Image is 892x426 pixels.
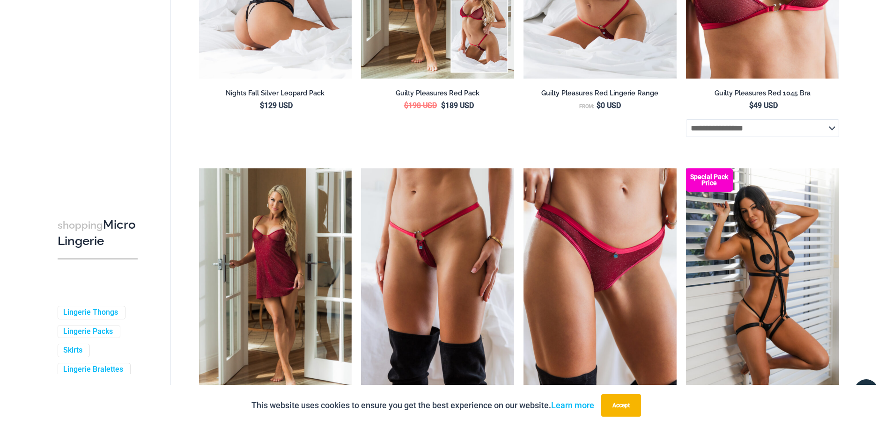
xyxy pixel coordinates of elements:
[361,168,514,397] a: Guilty Pleasures Red 689 Micro 01Guilty Pleasures Red 689 Micro 02Guilty Pleasures Red 689 Micro 02
[749,101,753,110] span: $
[523,168,677,397] img: Guilty Pleasures Red 6045 Thong 01
[597,101,621,110] bdi: 0 USD
[686,89,839,98] h2: Guilty Pleasures Red 1045 Bra
[686,89,839,101] a: Guilty Pleasures Red 1045 Bra
[523,89,677,101] a: Guilty Pleasures Red Lingerie Range
[63,365,123,375] a: Lingerie Bralettes
[749,101,778,110] bdi: 49 USD
[58,217,138,249] h3: Micro Lingerie
[58,1,142,188] iframe: TrustedSite Certified
[686,168,839,397] a: Truth or Dare Black 1905 Bodysuit 611 Micro 07 Truth or Dare Black 1905 Bodysuit 611 Micro 06Trut...
[551,400,594,410] a: Learn more
[361,168,514,397] img: Guilty Pleasures Red 689 Micro 01
[361,89,514,101] a: Guilty Pleasures Red Pack
[441,101,474,110] bdi: 189 USD
[63,327,113,337] a: Lingerie Packs
[523,89,677,98] h2: Guilty Pleasures Red Lingerie Range
[686,168,839,397] img: Truth or Dare Black 1905 Bodysuit 611 Micro 07
[597,101,601,110] span: $
[686,174,733,186] b: Special Pack Price
[404,101,437,110] bdi: 198 USD
[63,308,118,318] a: Lingerie Thongs
[404,101,408,110] span: $
[260,101,264,110] span: $
[63,346,82,356] a: Skirts
[579,103,594,109] span: From:
[601,394,641,417] button: Accept
[441,101,445,110] span: $
[361,89,514,98] h2: Guilty Pleasures Red Pack
[199,168,352,397] img: Guilty Pleasures Red 1260 Slip 01
[199,89,352,101] a: Nights Fall Silver Leopard Pack
[199,89,352,98] h2: Nights Fall Silver Leopard Pack
[251,398,594,412] p: This website uses cookies to ensure you get the best experience on our website.
[58,219,103,231] span: shopping
[523,168,677,397] a: Guilty Pleasures Red 6045 Thong 01Guilty Pleasures Red 6045 Thong 02Guilty Pleasures Red 6045 Tho...
[199,168,352,397] a: Guilty Pleasures Red 1260 Slip 01Guilty Pleasures Red 1260 Slip 02Guilty Pleasures Red 1260 Slip 02
[260,101,293,110] bdi: 129 USD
